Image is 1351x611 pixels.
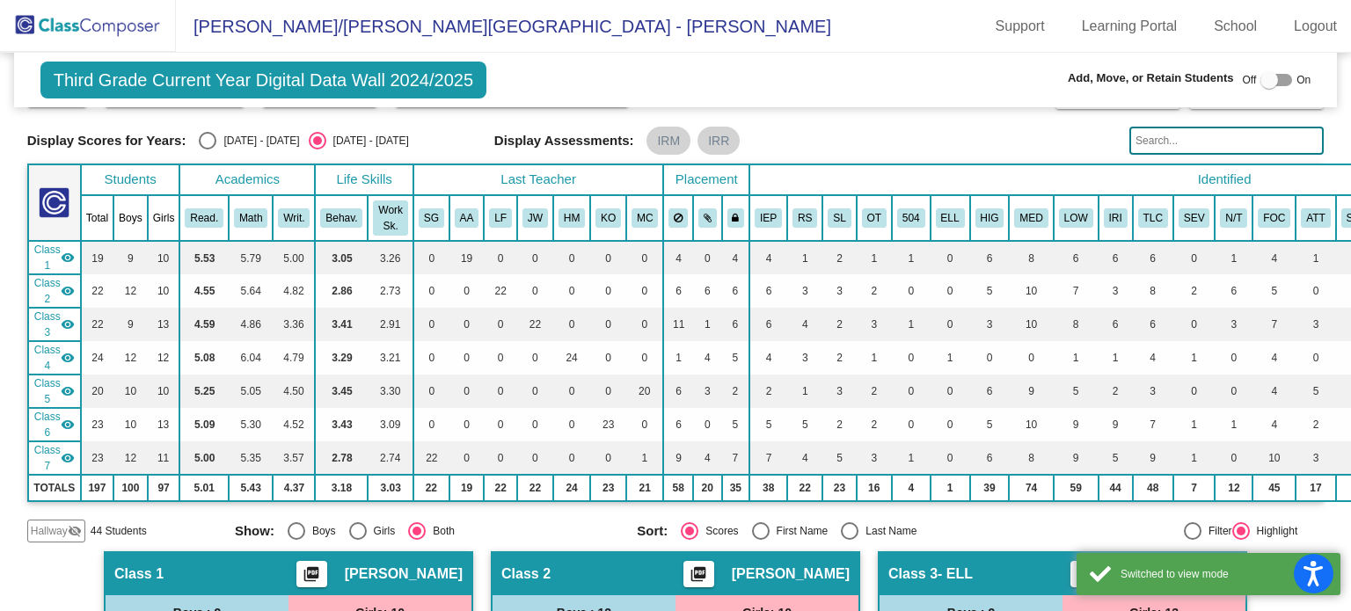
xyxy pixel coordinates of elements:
[936,208,965,228] button: ELL
[755,208,782,228] button: IEP
[61,351,75,365] mat-icon: visibility
[517,274,553,308] td: 0
[278,208,310,228] button: Writ.
[185,208,223,228] button: Read.
[626,274,663,308] td: 0
[787,274,822,308] td: 3
[553,274,590,308] td: 0
[368,408,413,441] td: 3.09
[229,408,273,441] td: 5.30
[663,375,693,408] td: 6
[315,308,368,341] td: 3.41
[368,274,413,308] td: 2.73
[663,164,749,195] th: Placement
[61,251,75,265] mat-icon: visibility
[787,241,822,274] td: 1
[749,341,787,375] td: 4
[1054,341,1099,375] td: 1
[787,308,822,341] td: 4
[822,308,856,341] td: 2
[892,195,931,241] th: 504 Plan
[693,341,722,375] td: 4
[1138,208,1168,228] button: TLC
[34,342,61,374] span: Class 4
[1173,408,1216,441] td: 1
[320,208,362,228] button: Behav.
[553,408,590,441] td: 0
[1296,308,1335,341] td: 3
[1296,408,1335,441] td: 2
[931,195,970,241] th: English Language Learner
[697,127,740,155] mat-chip: IRR
[857,308,892,341] td: 3
[176,12,831,40] span: [PERSON_NAME]/[PERSON_NAME][GEOGRAPHIC_DATA] - [PERSON_NAME]
[61,418,75,432] mat-icon: visibility
[34,275,61,307] span: Class 2
[590,241,626,274] td: 0
[148,195,180,241] th: Girls
[273,241,315,274] td: 5.00
[28,341,81,375] td: Holli Montrief - No Class Name
[1129,127,1324,155] input: Search...
[1252,375,1296,408] td: 4
[179,241,229,274] td: 5.53
[722,341,750,375] td: 5
[626,241,663,274] td: 0
[179,164,315,195] th: Academics
[1173,195,1216,241] th: Behavior: Severe
[517,341,553,375] td: 0
[81,274,113,308] td: 22
[982,12,1059,40] a: Support
[970,408,1010,441] td: 5
[693,308,722,341] td: 1
[449,195,485,241] th: Amanda Atkinson
[722,195,750,241] th: Keep with teacher
[931,274,970,308] td: 0
[81,164,180,195] th: Students
[626,341,663,375] td: 0
[1296,274,1335,308] td: 0
[1252,341,1296,375] td: 4
[590,408,626,441] td: 23
[1301,208,1330,228] button: ATT
[229,308,273,341] td: 4.86
[413,308,449,341] td: 0
[1215,308,1252,341] td: 3
[34,409,61,440] span: Class 6
[1099,308,1133,341] td: 6
[28,241,81,274] td: Amanda Atkinson - No Class Name
[81,375,113,408] td: 20
[449,408,485,441] td: 0
[1009,375,1053,408] td: 9
[517,375,553,408] td: 0
[326,133,409,149] div: [DATE] - [DATE]
[413,195,449,241] th: Sandy Gaffey
[455,208,479,228] button: AA
[857,375,892,408] td: 2
[553,375,590,408] td: 0
[822,408,856,441] td: 2
[626,375,663,408] td: 20
[590,375,626,408] td: 0
[81,408,113,441] td: 23
[626,308,663,341] td: 0
[892,408,931,441] td: 0
[970,308,1010,341] td: 3
[1296,375,1335,408] td: 5
[1099,341,1133,375] td: 1
[931,341,970,375] td: 1
[590,195,626,241] th: Karrissa Olson
[749,375,787,408] td: 2
[1068,69,1234,87] span: Add, Move, or Retain Students
[1179,208,1210,228] button: SEV
[1054,241,1099,274] td: 6
[1075,565,1096,590] mat-icon: picture_as_pdf
[1215,274,1252,308] td: 6
[970,274,1010,308] td: 5
[1099,274,1133,308] td: 3
[315,241,368,274] td: 3.05
[828,208,851,228] button: SL
[216,133,299,149] div: [DATE] - [DATE]
[1252,241,1296,274] td: 4
[1099,195,1133,241] th: Individualized Reading Intervention Plan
